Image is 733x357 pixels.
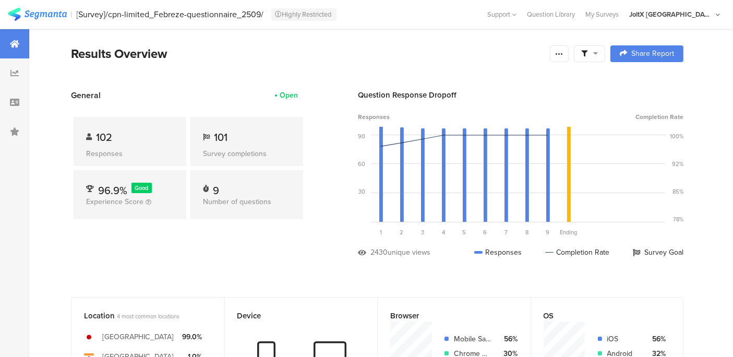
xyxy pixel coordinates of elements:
[84,310,195,322] div: Location
[237,310,348,322] div: Device
[86,148,174,159] div: Responses
[672,160,683,168] div: 92%
[182,331,202,342] div: 99.0%
[454,334,491,344] div: Mobile Safari
[504,228,508,236] span: 7
[71,89,101,101] span: General
[487,6,516,22] div: Support
[280,90,298,101] div: Open
[71,8,73,20] div: |
[96,129,112,145] span: 102
[135,184,149,192] span: Good
[380,228,382,236] span: 1
[442,228,445,236] span: 4
[388,247,430,258] div: unique views
[8,8,67,21] img: segmanta logo
[358,187,365,196] div: 30
[98,183,127,198] span: 96.9%
[358,112,390,122] span: Responses
[203,196,271,207] span: Number of questions
[580,9,624,19] a: My Surveys
[633,247,683,258] div: Survey Goal
[670,132,683,140] div: 100%
[203,148,291,159] div: Survey completions
[358,160,365,168] div: 60
[400,228,404,236] span: 2
[631,50,674,57] span: Share Report
[102,331,174,342] div: [GEOGRAPHIC_DATA]
[86,196,143,207] span: Experience Score
[558,228,579,236] div: Ending
[545,247,609,258] div: Completion Rate
[117,312,179,320] span: 4 most common locations
[673,215,683,223] div: 78%
[635,112,683,122] span: Completion Rate
[421,228,424,236] span: 3
[484,228,487,236] span: 6
[544,310,654,322] div: OS
[358,132,365,140] div: 90
[71,44,545,63] div: Results Overview
[629,9,713,19] div: JoltX [GEOGRAPHIC_DATA]
[474,247,522,258] div: Responses
[358,89,683,101] div: Question Response Dropoff
[500,334,518,344] div: 56%
[370,247,388,258] div: 2430
[607,334,640,344] div: iOS
[525,228,528,236] span: 8
[271,8,337,21] div: Highly Restricted
[463,228,466,236] span: 5
[77,9,264,19] div: [Survey]/cpn-limited_Febreze-questionnaire_2509/
[214,129,227,145] span: 101
[213,183,219,193] div: 9
[648,334,666,344] div: 56%
[522,9,580,19] a: Question Library
[546,228,550,236] span: 9
[672,187,683,196] div: 85%
[390,310,501,322] div: Browser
